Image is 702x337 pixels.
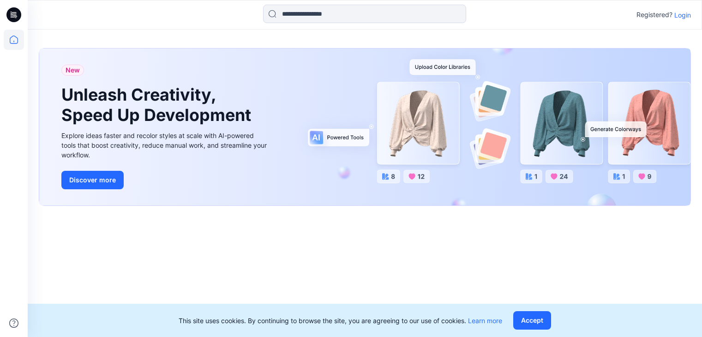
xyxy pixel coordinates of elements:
h1: Unleash Creativity, Speed Up Development [61,85,255,125]
p: Registered? [636,9,672,20]
a: Discover more [61,171,269,189]
button: Accept [513,311,551,330]
p: Login [674,10,691,20]
div: Explore ideas faster and recolor styles at scale with AI-powered tools that boost creativity, red... [61,131,269,160]
span: New [66,65,80,76]
p: This site uses cookies. By continuing to browse the site, you are agreeing to our use of cookies. [179,316,502,325]
a: Learn more [468,317,502,325]
button: Discover more [61,171,124,189]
